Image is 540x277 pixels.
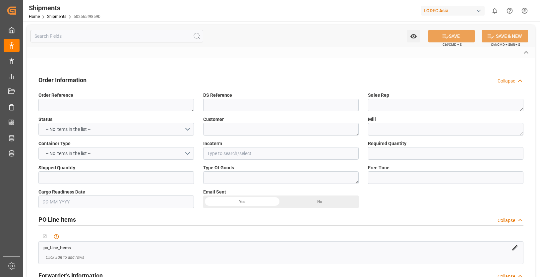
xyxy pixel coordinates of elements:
[47,14,66,19] a: Shipments
[498,217,515,224] div: Collapse
[368,116,376,123] span: Mill
[38,76,87,84] h2: Order Information
[46,254,84,260] span: Click Edit to add rows
[203,164,234,171] span: Type Of Goods
[38,189,85,195] span: Cargo Readiness Date
[491,42,520,47] span: Ctrl/CMD + Shift + S
[203,195,281,208] div: Yes
[42,150,94,157] span: -- No items in the list --
[281,195,359,208] div: No
[502,3,517,18] button: Help Center
[498,78,515,84] div: Collapse
[203,92,232,99] span: DS Reference
[443,42,462,47] span: Ctrl/CMD + S
[203,140,222,147] span: Incoterm
[203,116,224,123] span: Customer
[368,92,389,99] span: Sales Rep
[38,164,75,171] span: Shipped Quantity
[43,245,71,250] a: po_Line_Items
[368,140,406,147] span: Required Quantity
[368,164,390,171] span: Free Time
[38,116,52,123] span: Status
[203,147,359,160] input: Type to search/select
[487,3,502,18] button: show 0 new notifications
[29,3,100,13] div: Shipments
[38,140,71,147] span: Container Type
[203,189,226,195] span: Email Sent
[38,195,194,208] input: DD-MM-YYYY
[482,30,528,42] button: SAVE & NEW
[38,92,73,99] span: Order Reference
[38,123,194,136] button: open menu
[407,30,420,42] button: open menu
[38,147,194,160] button: open menu
[42,126,94,133] span: -- No items in the list --
[29,14,40,19] a: Home
[421,4,487,17] button: LODEC Asia
[421,6,485,16] div: LODEC Asia
[30,30,203,42] input: Search Fields
[38,215,76,224] h2: PO Line Items
[428,30,475,42] button: SAVE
